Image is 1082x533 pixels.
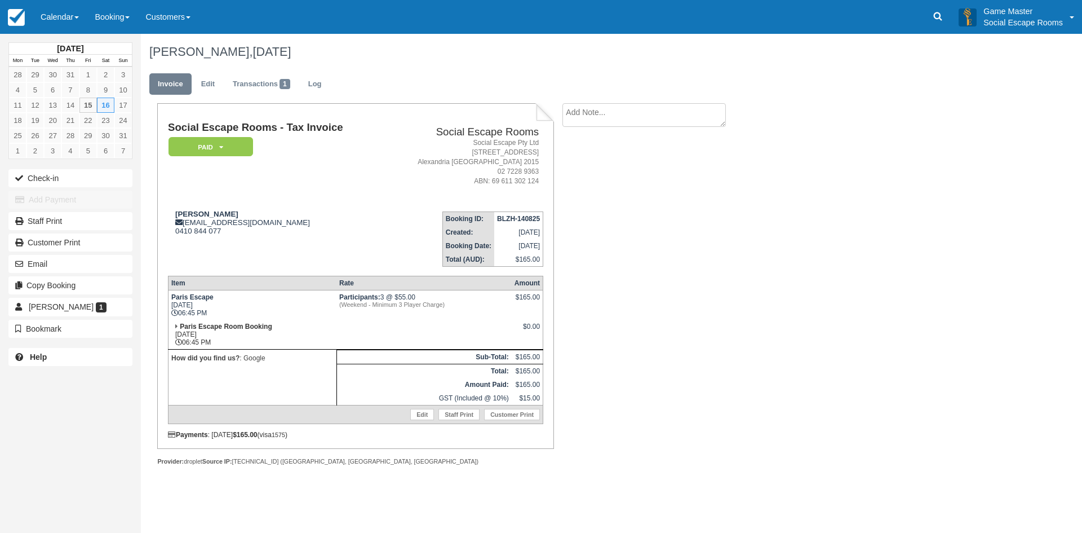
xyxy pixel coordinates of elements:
[79,128,97,143] a: 29
[512,391,543,406] td: $15.00
[30,353,47,362] b: Help
[983,17,1063,28] p: Social Escape Rooms
[410,409,434,420] a: Edit
[44,128,61,143] a: 27
[61,113,79,128] a: 21
[149,45,944,59] h1: [PERSON_NAME],
[336,290,512,320] td: 3 @ $55.00
[114,113,132,128] a: 24
[8,320,132,338] button: Bookmark
[157,457,553,466] div: droplet [TECHNICAL_ID] ([GEOGRAPHIC_DATA], [GEOGRAPHIC_DATA], [GEOGRAPHIC_DATA])
[8,298,132,316] a: [PERSON_NAME] 1
[224,73,299,95] a: Transactions1
[26,143,44,158] a: 2
[157,458,184,465] strong: Provider:
[114,55,132,67] th: Sun
[336,364,512,378] th: Total:
[442,212,494,226] th: Booking ID:
[44,113,61,128] a: 20
[512,378,543,391] td: $165.00
[61,82,79,98] a: 7
[61,143,79,158] a: 4
[79,82,97,98] a: 8
[8,234,132,252] a: Customer Print
[168,320,336,350] td: [DATE] 06:45 PM
[8,348,132,366] a: Help
[114,143,132,158] a: 7
[9,113,26,128] a: 18
[114,128,132,143] a: 31
[9,82,26,98] a: 4
[180,323,272,331] strong: Paris Escape Room Booking
[97,67,114,82] a: 2
[272,431,285,438] small: 1575
[61,55,79,67] th: Thu
[168,431,543,439] div: : [DATE] (visa )
[336,391,512,406] td: GST (Included @ 10%)
[168,137,253,157] em: Paid
[388,138,539,187] address: Social Escape Pty Ltd [STREET_ADDRESS] Alexandria [GEOGRAPHIC_DATA] 2015 02 7228 9363 ABN: 69 611...
[61,128,79,143] a: 28
[79,113,97,128] a: 22
[438,409,480,420] a: Staff Print
[61,98,79,113] a: 14
[300,73,330,95] a: Log
[114,82,132,98] a: 10
[97,82,114,98] a: 9
[8,276,132,294] button: Copy Booking
[515,323,540,340] div: $0.00
[8,9,25,26] img: checkfront-main-nav-mini-logo.png
[79,55,97,67] th: Fri
[339,293,380,301] strong: Participants
[515,293,540,310] div: $165.00
[484,409,540,420] a: Customer Print
[26,128,44,143] a: 26
[168,136,249,157] a: Paid
[336,378,512,391] th: Amount Paid:
[79,67,97,82] a: 1
[79,98,97,113] a: 15
[512,276,543,290] th: Amount
[114,67,132,82] a: 3
[97,98,114,113] a: 16
[9,98,26,113] a: 11
[96,302,107,312] span: 1
[9,128,26,143] a: 25
[168,276,336,290] th: Item
[512,350,543,364] td: $165.00
[44,55,61,67] th: Wed
[44,143,61,158] a: 3
[168,122,383,134] h1: Social Escape Rooms - Tax Invoice
[29,302,94,311] span: [PERSON_NAME]
[97,55,114,67] th: Sat
[44,82,61,98] a: 6
[336,350,512,364] th: Sub-Total:
[8,255,132,273] button: Email
[8,169,132,187] button: Check-in
[512,364,543,378] td: $165.00
[26,113,44,128] a: 19
[983,6,1063,17] p: Game Master
[44,67,61,82] a: 30
[175,210,238,218] strong: [PERSON_NAME]
[171,293,214,301] strong: Paris Escape
[233,431,257,439] strong: $165.00
[252,45,291,59] span: [DATE]
[202,458,232,465] strong: Source IP:
[494,253,543,267] td: $165.00
[494,239,543,253] td: [DATE]
[26,82,44,98] a: 5
[339,301,509,308] em: (Weekend - Minimum 3 Player Charge)
[168,290,336,320] td: [DATE] 06:45 PM
[168,431,208,439] strong: Payments
[280,79,290,89] span: 1
[171,353,334,364] p: : Google
[959,8,977,26] img: A3
[193,73,223,95] a: Edit
[388,126,539,138] h2: Social Escape Rooms
[44,98,61,113] a: 13
[79,143,97,158] a: 5
[114,98,132,113] a: 17
[9,67,26,82] a: 28
[171,354,240,362] strong: How did you find us?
